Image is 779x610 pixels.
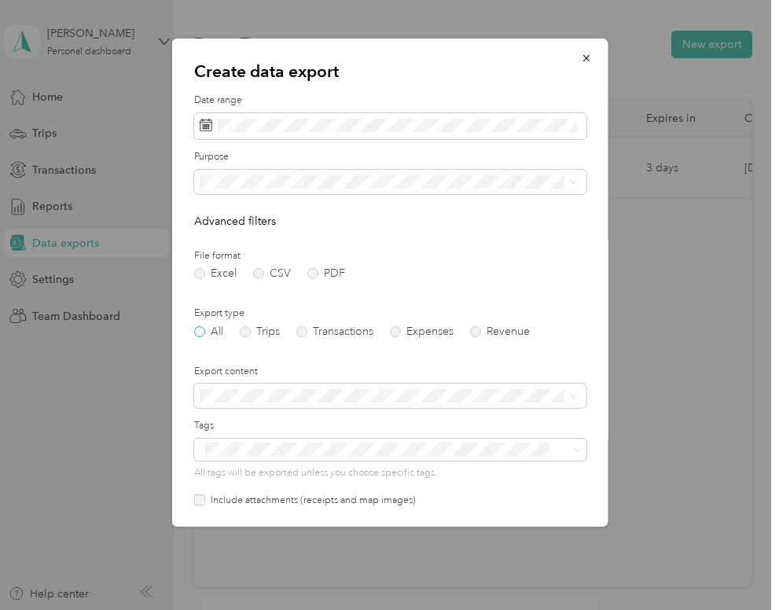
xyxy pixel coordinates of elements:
[239,326,279,337] label: Trips
[307,268,344,279] label: PDF
[193,94,586,108] label: Date range
[193,466,586,480] p: All tags will be exported unless you choose specific tags.
[204,494,415,508] label: Include attachments (receipts and map images)
[193,249,586,263] label: File format
[193,61,586,83] p: Create data export
[691,522,779,610] iframe: Everlance-gr Chat Button Frame
[252,268,290,279] label: CSV
[193,213,586,230] p: Advanced filters
[193,326,222,337] label: All
[469,326,529,337] label: Revenue
[389,326,453,337] label: Expenses
[193,419,586,433] label: Tags
[296,326,373,337] label: Transactions
[193,268,236,279] label: Excel
[193,150,586,164] label: Purpose
[193,365,586,379] label: Export content
[193,307,586,321] label: Export type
